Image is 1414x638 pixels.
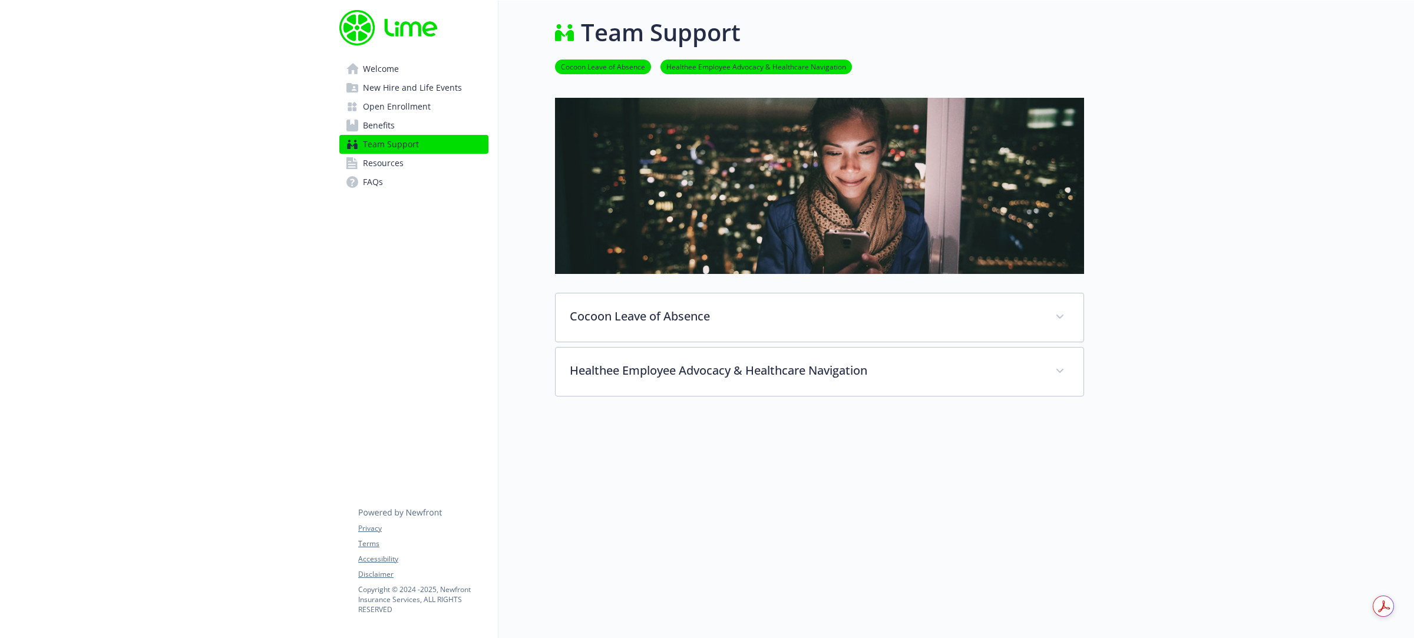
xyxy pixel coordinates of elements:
a: Accessibility [358,554,488,564]
span: Open Enrollment [363,97,431,116]
a: Team Support [339,135,488,154]
a: Cocoon Leave of Absence [555,61,651,72]
a: Open Enrollment [339,97,488,116]
p: Cocoon Leave of Absence [570,308,1041,325]
div: Healthee Employee Advocacy & Healthcare Navigation [556,348,1083,396]
p: Copyright © 2024 - 2025 , Newfront Insurance Services, ALL RIGHTS RESERVED [358,584,488,614]
a: FAQs [339,173,488,191]
span: Resources [363,154,404,173]
a: Resources [339,154,488,173]
p: Healthee Employee Advocacy & Healthcare Navigation [570,362,1041,379]
span: New Hire and Life Events [363,78,462,97]
a: New Hire and Life Events [339,78,488,97]
h1: Team Support [581,15,741,50]
a: Healthee Employee Advocacy & Healthcare Navigation [660,61,852,72]
a: Disclaimer [358,569,488,580]
img: team support page banner [555,98,1084,274]
span: FAQs [363,173,383,191]
div: Cocoon Leave of Absence [556,293,1083,342]
a: Privacy [358,523,488,534]
a: Terms [358,538,488,549]
span: Team Support [363,135,419,154]
span: Welcome [363,59,399,78]
a: Benefits [339,116,488,135]
a: Welcome [339,59,488,78]
span: Benefits [363,116,395,135]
